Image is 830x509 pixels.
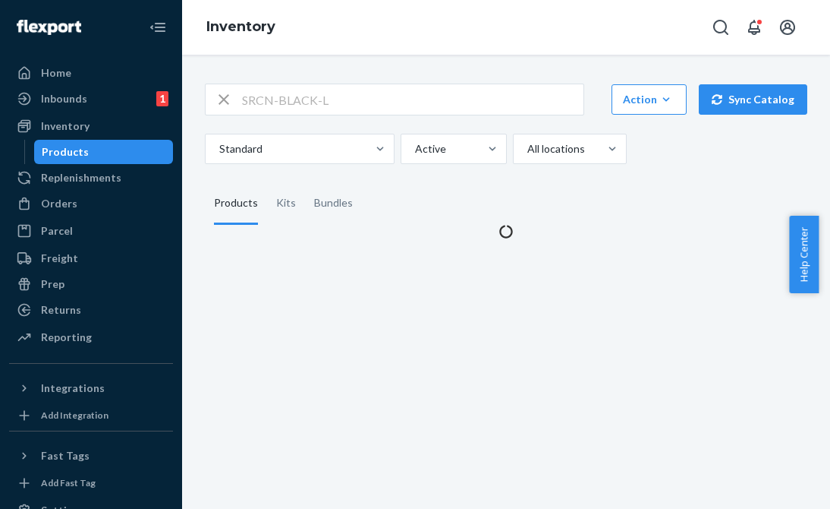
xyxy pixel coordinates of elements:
div: Products [42,144,89,160]
button: Close Navigation [143,12,173,43]
a: Parcel [9,219,173,243]
a: Returns [9,298,173,322]
div: Integrations [41,381,105,396]
div: Freight [41,251,78,266]
a: Add Fast Tag [9,474,173,492]
div: Add Fast Tag [41,476,96,489]
input: Active [413,141,415,156]
div: Inbounds [41,91,87,106]
ol: breadcrumbs [194,5,288,49]
a: Inventory [9,114,173,138]
a: Inventory [206,18,275,35]
input: Standard [218,141,219,156]
a: Products [34,140,174,164]
a: Add Integration [9,406,173,425]
div: 1 [156,91,168,106]
button: Action [611,84,687,115]
button: Fast Tags [9,444,173,468]
div: Kits [276,182,296,225]
a: Home [9,61,173,85]
a: Inbounds1 [9,87,173,111]
div: Prep [41,277,64,292]
button: Help Center [789,216,819,293]
button: Integrations [9,376,173,400]
div: Fast Tags [41,448,90,463]
button: Open notifications [739,12,769,43]
a: Freight [9,246,173,270]
div: Returns [41,302,81,318]
button: Sync Catalog [699,84,807,115]
div: Bundles [314,182,353,225]
button: Open account menu [772,12,803,43]
div: Inventory [41,119,90,134]
input: Search inventory by name or sku [242,84,583,115]
div: Home [41,65,71,81]
div: Reporting [41,330,92,345]
button: Open Search Box [706,12,736,43]
div: Replenishments [41,170,121,185]
img: Flexport logo [17,20,81,35]
div: Orders [41,196,77,211]
input: All locations [526,141,527,156]
a: Replenishments [9,166,173,190]
div: Add Integration [41,409,108,422]
a: Prep [9,272,173,296]
div: Parcel [41,223,73,239]
a: Reporting [9,325,173,349]
div: Products [214,182,258,225]
a: Orders [9,191,173,216]
div: Action [623,92,675,107]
